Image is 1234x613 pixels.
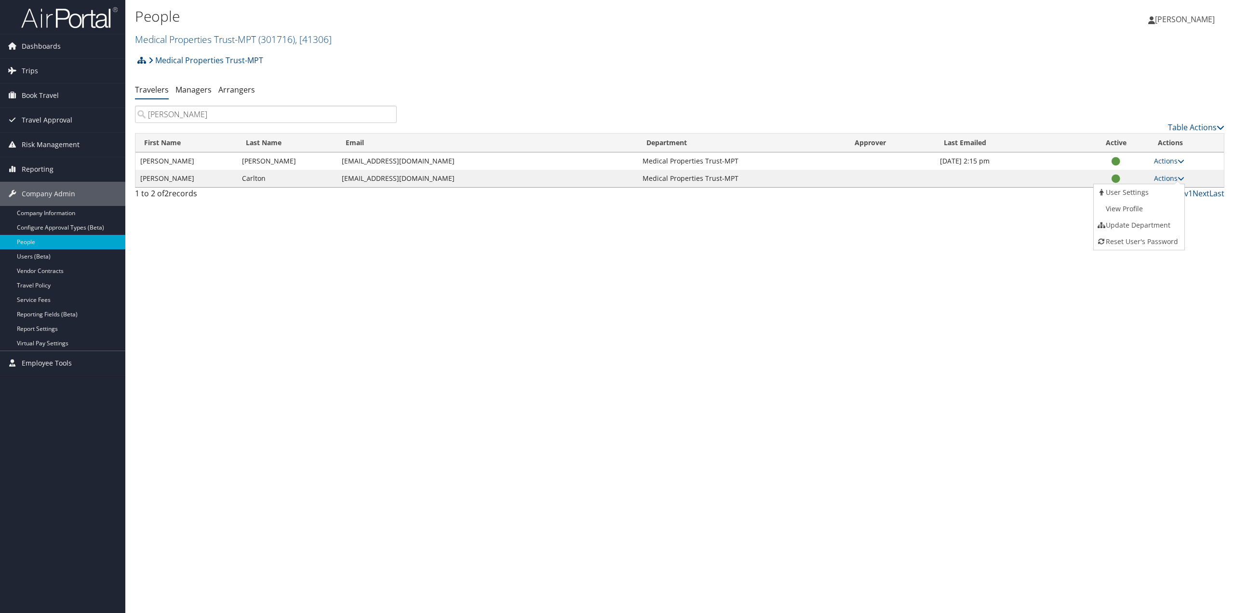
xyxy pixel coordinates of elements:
td: [EMAIL_ADDRESS][DOMAIN_NAME] [337,170,638,187]
th: First Name: activate to sort column ascending [135,134,237,152]
span: Reporting [22,157,54,181]
a: 1 [1188,188,1193,199]
td: Carlton [237,170,337,187]
a: Managers [175,84,212,95]
a: Medical Properties Trust-MPT [148,51,263,70]
th: Active: activate to sort column ascending [1083,134,1149,152]
td: Medical Properties Trust-MPT [638,152,846,170]
span: Risk Management [22,133,80,157]
th: Actions [1149,134,1224,152]
a: Travelers [135,84,169,95]
th: Department: activate to sort column ascending [638,134,846,152]
th: Last Emailed: activate to sort column ascending [935,134,1083,152]
img: airportal-logo.png [21,6,118,29]
td: [EMAIL_ADDRESS][DOMAIN_NAME] [337,152,638,170]
a: Medical Properties Trust-MPT [135,33,332,46]
span: Travel Approval [22,108,72,132]
a: View User's Settings [1094,184,1182,201]
a: Actions [1154,174,1184,183]
a: [PERSON_NAME] [1148,5,1224,34]
span: Book Travel [22,83,59,108]
span: Employee Tools [22,351,72,375]
td: Medical Properties Trust-MPT [638,170,846,187]
h1: People [135,6,861,27]
a: Next [1193,188,1209,199]
td: [PERSON_NAME] [237,152,337,170]
span: , [ 41306 ] [295,33,332,46]
span: Company Admin [22,182,75,206]
a: Actions [1154,156,1184,165]
span: [PERSON_NAME] [1155,14,1215,25]
td: [DATE] 2:15 pm [935,152,1083,170]
th: Last Name: activate to sort column descending [237,134,337,152]
span: 2 [164,188,169,199]
a: Arrangers [218,84,255,95]
input: Search [135,106,397,123]
span: Dashboards [22,34,61,58]
span: Trips [22,59,38,83]
th: Approver [846,134,935,152]
th: Email: activate to sort column ascending [337,134,638,152]
span: ( 301716 ) [258,33,295,46]
a: Reset User's Password [1094,233,1182,250]
td: [PERSON_NAME] [135,170,237,187]
div: 1 to 2 of records [135,188,397,204]
td: [PERSON_NAME] [135,152,237,170]
a: AirPortal Profile [1094,201,1182,217]
a: Table Actions [1168,122,1224,133]
a: Last [1209,188,1224,199]
a: Update Department For This Traveler [1094,217,1182,233]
